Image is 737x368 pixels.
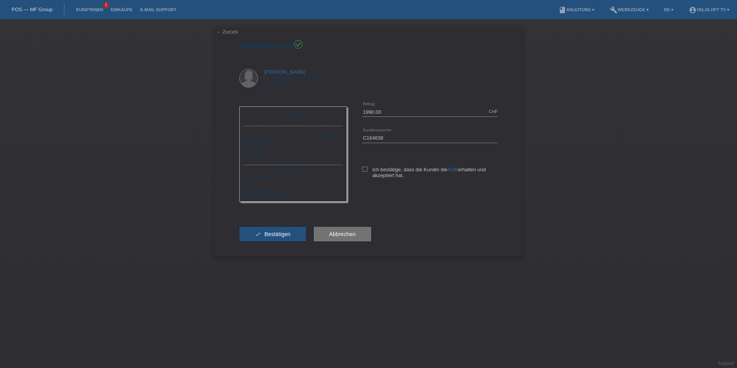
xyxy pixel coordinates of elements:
div: VeloLoft TV [246,116,341,122]
span: Abbrechen [329,231,356,237]
i: check [295,41,302,48]
a: buildWerkzeuge ▾ [606,7,653,12]
a: [PERSON_NAME] [264,69,306,75]
a: DE ▾ [660,7,677,12]
i: book [559,6,566,14]
h1: Abschliessen [239,40,498,50]
div: CHF [489,109,498,114]
a: Einkäufe [107,7,136,12]
div: m-way [246,111,341,116]
a: account_circleVeloLoft TV ▾ [685,7,733,12]
button: Abbrechen [314,227,371,241]
span: 1 [103,2,109,8]
a: AGB [448,167,458,172]
div: [DATE] 15:47 [244,165,343,174]
span: C164638 [244,145,264,151]
span: Bestätigen [264,231,291,237]
div: Merchant-ID: 20913 Card-Number: [CREDIT_CARD_NUMBER] [244,174,343,198]
a: Support [718,361,734,366]
i: account_circle [689,6,697,14]
div: St.[STREET_ADDRESS] 9500 Wil SG [264,69,320,86]
a: POS — MF Group [12,7,52,12]
i: check [255,231,261,237]
label: Ich bestätige, dass die Kundin die erhalten und akzeptiert hat. [362,167,498,178]
div: CHF 1'990.00 [312,134,343,140]
button: check Bestätigen [239,227,306,241]
div: [DATE] POSP00026330 Veloloft TV [244,134,280,157]
a: E-Mail Support [136,7,180,12]
a: Kund*innen [72,7,107,12]
i: build [610,6,618,14]
a: bookAnleitung ▾ [555,7,598,12]
a: ← Zurück [216,29,238,35]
